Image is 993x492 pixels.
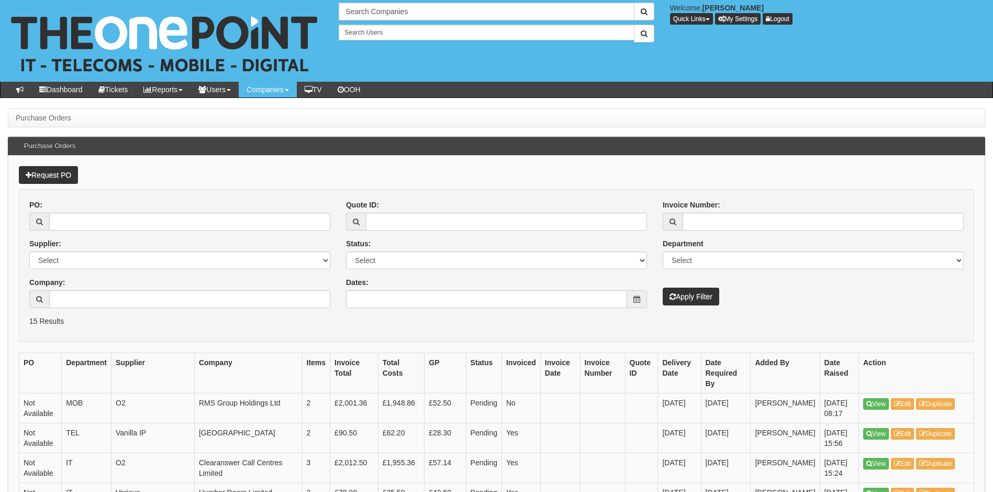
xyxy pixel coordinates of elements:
[663,238,704,249] label: Department
[580,353,625,393] th: Invoice Number
[302,453,330,483] td: 3
[19,423,62,453] td: Not Available
[16,113,71,123] li: Purchase Orders
[702,4,764,12] b: [PERSON_NAME]
[891,458,914,469] a: Edit
[658,393,701,423] td: [DATE]
[501,423,540,453] td: Yes
[701,423,751,453] td: [DATE]
[701,453,751,483] td: [DATE]
[91,82,136,97] a: Tickets
[62,393,111,423] td: MOB
[916,428,955,440] a: Duplicate
[19,453,62,483] td: Not Available
[378,393,425,423] td: £1,948.86
[820,453,858,483] td: [DATE] 15:24
[339,3,634,20] input: Search Companies
[891,398,914,410] a: Edit
[302,353,330,393] th: Items
[330,82,369,97] a: OOH
[330,453,378,483] td: £2,012.50
[111,423,195,453] td: Vanilla IP
[701,393,751,423] td: [DATE]
[658,453,701,483] td: [DATE]
[425,353,466,393] th: GP
[378,453,425,483] td: £1,955.36
[31,82,91,97] a: Dashboard
[425,453,466,483] td: £57.14
[863,398,889,410] a: View
[111,453,195,483] td: O2
[62,453,111,483] td: IT
[346,238,371,249] label: Status:
[346,277,369,288] label: Dates:
[820,393,858,423] td: [DATE] 08:17
[330,423,378,453] td: £90.50
[302,393,330,423] td: 2
[19,353,62,393] th: PO
[62,353,111,393] th: Department
[540,353,580,393] th: Invoice Date
[194,353,302,393] th: Company
[751,393,820,423] td: [PERSON_NAME]
[670,13,713,25] button: Quick Links
[62,423,111,453] td: TEL
[658,423,701,453] td: [DATE]
[501,453,540,483] td: Yes
[330,393,378,423] td: £2,001.36
[29,200,42,210] label: PO:
[859,353,974,393] th: Action
[425,393,466,423] td: £52.50
[378,423,425,453] td: £62.20
[863,458,889,469] a: View
[136,82,191,97] a: Reports
[466,453,501,483] td: Pending
[239,82,297,97] a: Companies
[501,393,540,423] td: No
[916,458,955,469] a: Duplicate
[763,13,793,25] a: Logout
[863,428,889,440] a: View
[19,393,62,423] td: Not Available
[302,423,330,453] td: 2
[891,428,914,440] a: Edit
[425,423,466,453] td: £28.30
[194,393,302,423] td: RMS Group Holdings Ltd
[194,453,302,483] td: Clearanswer Call Centres Limited
[820,423,858,453] td: [DATE] 15:56
[466,423,501,453] td: Pending
[466,353,501,393] th: Status
[111,393,195,423] td: O2
[19,137,81,155] h3: Purchase Orders
[330,353,378,393] th: Invoice Total
[663,200,720,210] label: Invoice Number:
[111,353,195,393] th: Supplier
[466,393,501,423] td: Pending
[751,353,820,393] th: Added By
[916,398,955,410] a: Duplicate
[29,277,65,288] label: Company:
[346,200,379,210] label: Quote ID:
[297,82,330,97] a: TV
[751,453,820,483] td: [PERSON_NAME]
[663,288,719,305] button: Apply Filter
[715,13,761,25] a: My Settings
[820,353,858,393] th: Date Raised
[751,423,820,453] td: [PERSON_NAME]
[194,423,302,453] td: [GEOGRAPHIC_DATA]
[501,353,540,393] th: Invoiced
[658,353,701,393] th: Delivery Date
[19,166,78,184] a: Request PO
[662,3,993,25] div: Welcome,
[191,82,239,97] a: Users
[625,353,658,393] th: Quote ID
[701,353,751,393] th: Date Required By
[29,316,964,326] p: 15 Results
[339,25,634,40] input: Search Users
[378,353,425,393] th: Total Costs
[29,238,61,249] label: Supplier:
